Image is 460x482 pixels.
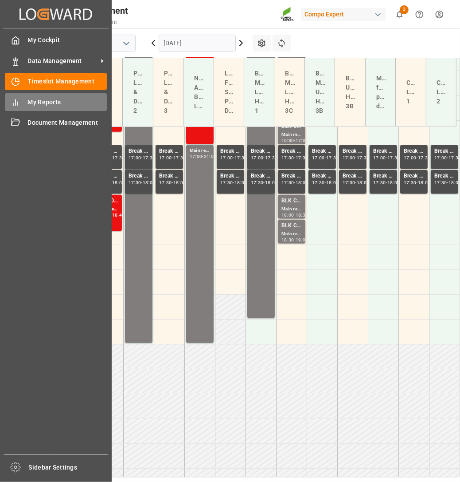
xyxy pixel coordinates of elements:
[141,181,142,185] div: -
[281,172,302,181] div: Break Time
[342,70,358,115] div: Bulkship Unloading Hall 3B
[325,156,326,160] div: -
[281,181,294,185] div: 17:30
[220,172,241,181] div: Break Time
[159,181,172,185] div: 17:30
[417,181,418,185] div: -
[220,147,241,156] div: Break Time
[190,154,203,158] div: 17:00
[5,114,107,131] a: Document Management
[263,156,265,160] div: -
[326,156,339,160] div: 17:30
[191,70,206,115] div: Nitric Acid Bulk Loading
[281,213,294,217] div: 18:00
[434,147,455,156] div: Break Time
[234,156,247,160] div: 17:30
[251,156,264,160] div: 17:00
[343,147,363,156] div: Break Time
[312,65,327,119] div: Bulk Material Unloading Hall 3B
[404,147,424,156] div: Break Time
[294,213,295,217] div: -
[143,156,156,160] div: 17:30
[294,181,295,185] div: -
[28,56,98,66] span: Data Management
[355,156,357,160] div: -
[296,181,308,185] div: 18:00
[29,463,108,472] span: Sidebar Settings
[281,131,302,138] div: Main ref : 4500000304, 2000000241
[251,147,271,156] div: Break Time
[281,156,294,160] div: 17:00
[5,73,107,90] a: Timeslot Management
[159,172,179,181] div: Break Time
[221,65,237,119] div: Liquid Fert Site Paletts Delivery
[312,181,325,185] div: 17:30
[281,147,302,156] div: Break Time
[251,172,271,181] div: Break Time
[417,156,418,160] div: -
[387,181,400,185] div: 18:00
[434,156,447,160] div: 17:00
[301,8,386,21] div: Compo Expert
[233,156,234,160] div: -
[386,156,387,160] div: -
[159,156,172,160] div: 17:00
[434,172,455,181] div: Break Time
[409,4,429,24] button: Help Center
[5,32,107,49] a: My Cockpit
[130,65,145,119] div: Paletts Loading & Delivery 2
[265,181,278,185] div: 18:00
[373,70,388,115] div: Mineral fertilizer production delivery
[312,147,332,156] div: Break Time
[343,181,355,185] div: 17:30
[5,93,107,111] a: My Reports
[112,213,125,217] div: 18:45
[112,156,125,160] div: 17:30
[220,156,233,160] div: 17:00
[159,147,179,156] div: Break Time
[281,238,294,242] div: 18:30
[343,172,363,181] div: Break Time
[129,172,149,181] div: Break Time
[373,181,386,185] div: 17:30
[119,36,133,50] button: open menu
[204,154,217,158] div: 21:00
[403,75,418,110] div: Container Loading 1
[251,65,267,119] div: Bulk Material Loading Hall 1
[343,156,355,160] div: 17:00
[160,65,176,119] div: Paletts Loading & Delivery 3
[129,181,141,185] div: 17:30
[296,138,308,142] div: 17:00
[190,147,210,154] div: Main ref : ,
[373,156,386,160] div: 17:00
[326,181,339,185] div: 18:00
[296,156,308,160] div: 17:30
[141,156,142,160] div: -
[281,197,302,205] div: BLK CLASSIC [DATE]+3+TE BULK
[357,156,370,160] div: 17:30
[433,75,449,110] div: Container Loading 2
[296,238,308,242] div: 19:00
[301,6,390,23] button: Compo Expert
[404,156,417,160] div: 17:00
[159,35,236,51] input: DD.MM.YYYY
[233,181,234,185] div: -
[28,98,107,107] span: My Reports
[400,5,409,14] span: 3
[296,213,308,217] div: 18:30
[355,181,357,185] div: -
[112,181,125,185] div: 18:00
[418,181,431,185] div: 18:00
[434,181,447,185] div: 17:30
[357,181,370,185] div: 18:00
[373,172,394,181] div: Break Time
[373,147,394,156] div: Break Time
[281,230,302,238] div: Main ref : 4500000300, 2000000241
[172,156,173,160] div: -
[294,238,295,242] div: -
[28,118,107,127] span: Document Management
[325,181,326,185] div: -
[312,172,332,181] div: Break Time
[418,156,431,160] div: 17:30
[447,156,448,160] div: -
